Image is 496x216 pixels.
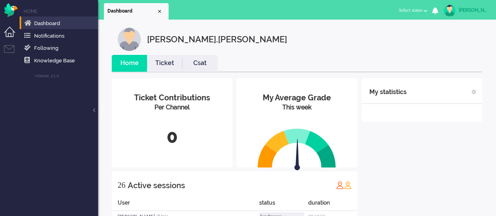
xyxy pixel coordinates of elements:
span: Following [34,45,58,51]
a: Knowledge base [23,56,98,65]
span: Select status [399,7,422,13]
span: release_2.1.0 [35,73,59,79]
div: Ticket Contributions [118,92,227,103]
img: semi_circle.svg [258,128,336,168]
div: My Average Grade [242,92,351,103]
div: Close tab [156,8,163,15]
div: [PERSON_NAME].[PERSON_NAME] [147,27,287,51]
img: profile_orange.svg [344,181,352,189]
img: profile_red.svg [336,181,344,189]
span: Knowledge Base [34,58,75,64]
a: Following [23,44,98,52]
a: Notifications menu item [23,31,98,40]
div: User [112,199,259,211]
li: Ticket [147,55,182,72]
div: 26 [118,177,125,193]
span: Dashboard [107,8,156,15]
img: flow_omnibird.svg [4,3,18,17]
li: Select status [394,2,432,20]
li: Home [112,55,147,72]
span: Notifications [34,33,64,39]
div: This week [242,103,351,112]
div: My statistics [369,84,407,100]
li: Csat [182,55,218,72]
li: Home menu item [24,8,98,15]
img: avatar [444,5,456,16]
a: Dashboard menu item [23,19,98,27]
li: Dashboard menu [4,27,22,44]
div: Active sessions [128,178,185,193]
img: customer.svg [118,27,141,51]
li: Dashboard [104,3,169,20]
div: 0 [118,124,227,150]
img: arrow.svg [281,138,314,172]
a: [PERSON_NAME].[PERSON_NAME] [442,5,488,16]
span: Dashboard [34,20,60,26]
div: [PERSON_NAME].[PERSON_NAME] [459,6,488,14]
a: Csat [182,59,218,68]
a: Ticket [147,59,182,68]
a: Home [112,59,147,68]
button: Select status [394,5,432,16]
a: Omnidesk [4,5,18,11]
div: status [259,199,308,211]
li: Tickets menu [4,45,22,63]
div: duration [308,199,357,211]
div: Per Channel [118,103,227,112]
